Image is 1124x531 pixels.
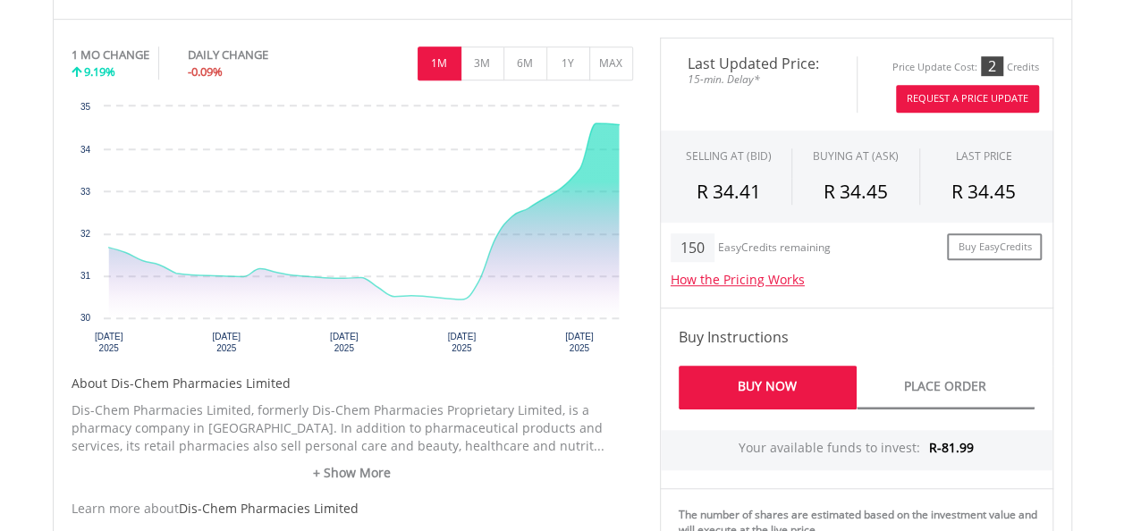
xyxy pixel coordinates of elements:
a: + Show More [72,464,633,482]
span: Last Updated Price: [674,56,843,71]
a: Buy Now [679,366,857,409]
span: 9.19% [84,63,115,80]
div: DAILY CHANGE [188,46,328,63]
h5: About Dis-Chem Pharmacies Limited [72,375,633,392]
a: Place Order [857,366,1035,409]
div: SELLING AT (BID) [685,148,771,164]
text: [DATE] 2025 [565,332,594,353]
button: Request A Price Update [896,85,1039,113]
div: LAST PRICE [956,148,1012,164]
button: 3M [461,46,504,80]
text: 33 [80,187,90,197]
button: 1M [418,46,461,80]
text: 30 [80,313,90,323]
p: Dis-Chem Pharmacies Limited, formerly Dis-Chem Pharmacies Proprietary Limited, is a pharmacy comp... [72,401,633,455]
text: [DATE] 2025 [447,332,476,353]
div: 150 [671,233,714,262]
span: BUYING AT (ASK) [813,148,899,164]
button: 1Y [546,46,590,80]
text: 31 [80,271,90,281]
span: R 34.45 [824,179,888,204]
span: R-81.99 [929,439,974,456]
div: Your available funds to invest: [661,430,1052,470]
span: -0.09% [188,63,223,80]
div: 2 [981,56,1003,76]
div: Credits [1007,61,1039,74]
button: 6M [503,46,547,80]
span: 15-min. Delay* [674,71,843,88]
svg: Interactive chart [72,97,633,366]
span: R 34.45 [951,179,1016,204]
div: Learn more about [72,500,633,518]
a: How the Pricing Works [671,271,805,288]
div: Chart. Highcharts interactive chart. [72,97,633,366]
text: 34 [80,145,90,155]
text: [DATE] 2025 [212,332,241,353]
button: MAX [589,46,633,80]
div: 1 MO CHANGE [72,46,149,63]
text: 32 [80,229,90,239]
div: EasyCredits remaining [718,241,831,257]
a: Buy EasyCredits [947,233,1042,261]
h4: Buy Instructions [679,326,1035,348]
span: Dis-Chem Pharmacies Limited [179,500,359,517]
div: Price Update Cost: [892,61,977,74]
text: [DATE] 2025 [94,332,123,353]
span: R 34.41 [696,179,760,204]
text: [DATE] 2025 [330,332,359,353]
text: 35 [80,102,90,112]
